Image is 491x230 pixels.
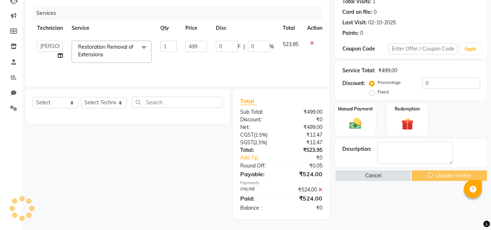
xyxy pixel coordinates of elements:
[78,44,133,58] span: Restoration Removal of Extensions
[281,146,328,154] div: ₹523.95
[374,8,377,16] div: 0
[255,132,266,138] span: 2.5%
[342,19,367,27] div: Last Visit:
[368,19,396,27] div: 02-10-2025
[235,204,281,212] div: Balance :
[240,139,253,146] span: SGST
[270,43,274,51] span: %
[281,170,328,178] div: ₹524.00
[235,186,281,194] div: ONLINE
[181,20,212,36] th: Price
[303,20,327,36] th: Action
[33,20,67,36] th: Technician
[346,117,365,130] img: _cash.svg
[398,117,417,132] img: _gift.svg
[235,154,289,162] a: Add Tip
[335,170,411,181] button: Cancel
[67,20,156,36] th: Service
[255,140,266,145] span: 2.5%
[281,186,328,194] div: ₹524.00
[283,41,298,48] span: 523.95
[240,97,257,105] span: Total
[342,8,372,16] div: Card on file:
[281,131,328,139] div: ₹12.47
[244,43,245,51] span: |
[235,116,281,124] div: Discount:
[235,170,281,178] div: Payable:
[281,108,328,116] div: ₹499.00
[389,43,457,55] input: Enter Offer / Coupon Code
[235,108,281,116] div: Sub Total:
[395,106,420,112] label: Redemption
[289,154,328,162] div: ₹0
[235,162,281,170] div: Round Off:
[33,7,328,20] div: Services
[342,145,371,153] div: Description:
[342,67,375,74] div: Service Total:
[360,29,363,37] div: 0
[378,67,397,74] div: ₹499.00
[235,131,281,139] div: ( )
[103,51,106,58] a: x
[342,80,365,87] div: Discount:
[281,124,328,131] div: ₹499.00
[240,180,322,186] div: Payments
[156,20,181,36] th: Qty
[238,43,241,51] span: F
[132,97,223,108] input: Search
[278,20,303,36] th: Total
[281,116,328,124] div: ₹0
[281,162,328,170] div: ₹0.05
[235,146,281,154] div: Total:
[281,139,328,146] div: ₹12.47
[212,20,278,36] th: Disc
[342,29,359,37] div: Points:
[378,79,401,86] label: Percentage
[460,44,481,55] button: Apply
[240,132,254,138] span: CGST
[235,124,281,131] div: Net:
[281,194,328,203] div: ₹524.00
[378,89,389,95] label: Fixed
[235,139,281,146] div: ( )
[235,194,281,203] div: Paid:
[338,106,373,112] label: Manual Payment
[342,45,388,53] div: Coupon Code
[281,204,328,212] div: ₹0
